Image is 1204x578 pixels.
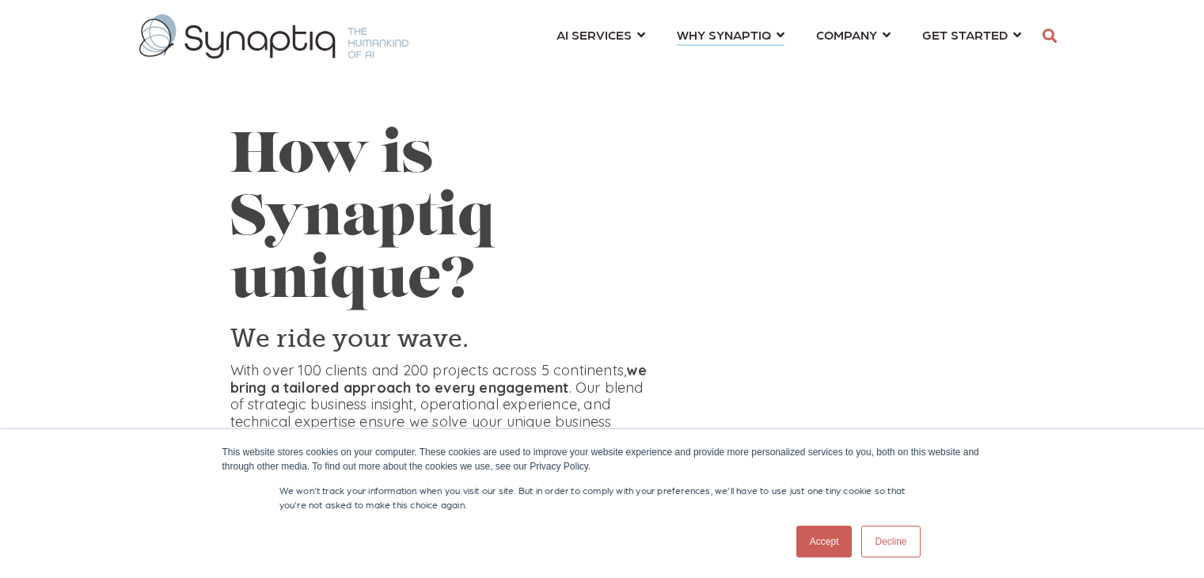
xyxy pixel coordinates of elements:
span: AI SERVICES [556,24,632,45]
a: COMPANY [816,20,891,49]
span: GET STARTED [922,24,1008,45]
a: WHY SYNAPTIQ [677,20,784,49]
a: AI SERVICES [556,20,645,49]
span: WHY SYNAPTIQ [677,24,771,45]
a: GET STARTED [922,20,1021,49]
span: COMPANY [816,24,877,45]
a: Decline [861,526,920,557]
img: synaptiq logo-1 [139,14,408,59]
strong: we bring a tailored approach to every engagement [230,361,647,397]
nav: menu [541,8,1037,65]
h3: We ride your wave. [230,322,655,356]
a: Accept [796,526,853,557]
p: We won't track your information when you visit our site. But in order to comply with your prefere... [279,483,925,511]
h1: How is Synaptiq unique? [230,127,655,315]
div: This website stores cookies on your computer. These cookies are used to improve your website expe... [222,445,982,473]
p: With over 100 clients and 200 projects across 5 continents, . Our blend of strategic business ins... [230,362,655,447]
